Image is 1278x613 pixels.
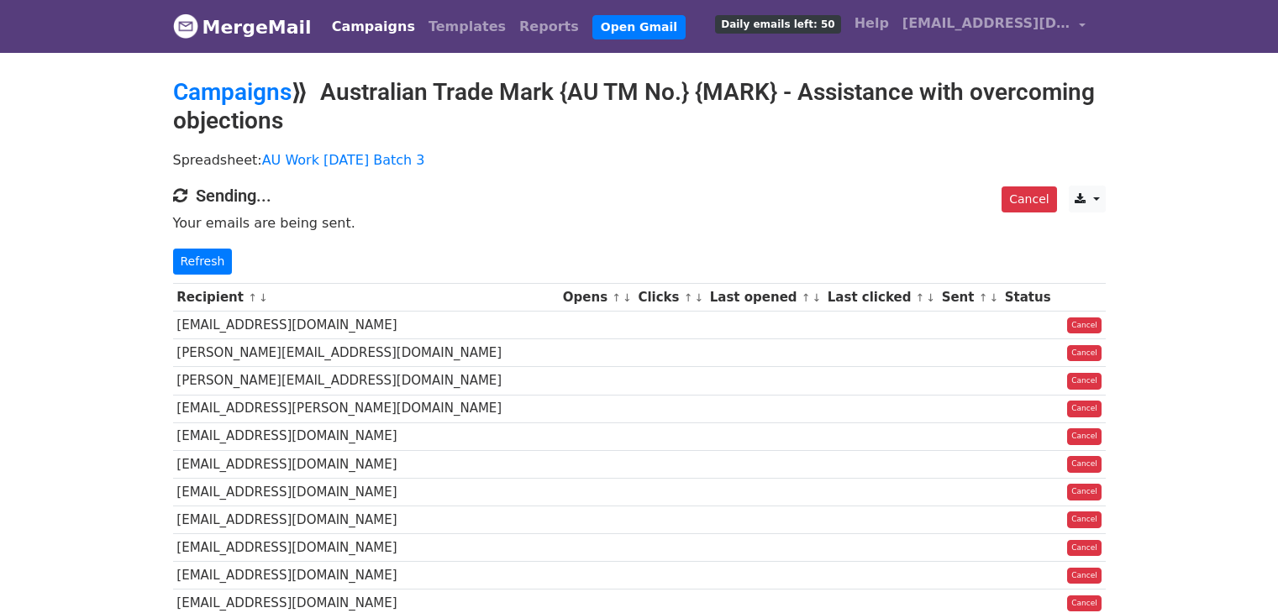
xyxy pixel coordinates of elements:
[592,15,686,39] a: Open Gmail
[848,7,896,40] a: Help
[694,291,703,304] a: ↓
[173,422,560,450] td: [EMAIL_ADDRESS][DOMAIN_NAME]
[813,291,822,304] a: ↓
[173,395,560,422] td: [EMAIL_ADDRESS][PERSON_NAME][DOMAIN_NAME]
[715,15,840,34] span: Daily emails left: 50
[173,367,560,395] td: [PERSON_NAME][EMAIL_ADDRESS][DOMAIN_NAME]
[173,506,560,533] td: [EMAIL_ADDRESS][DOMAIN_NAME]
[173,78,292,106] a: Campaigns
[262,152,425,168] a: AU Work [DATE] Batch 3
[173,151,1106,169] p: Spreadsheet:
[173,9,312,45] a: MergeMail
[896,7,1092,46] a: [EMAIL_ADDRESS][DOMAIN_NAME]
[513,10,586,44] a: Reports
[173,312,560,339] td: [EMAIL_ADDRESS][DOMAIN_NAME]
[1067,401,1102,417] a: Cancel
[173,478,560,506] td: [EMAIL_ADDRESS][DOMAIN_NAME]
[259,291,268,304] a: ↓
[1002,186,1056,212] a: Cancel
[173,13,198,39] img: MergeMail logo
[1067,428,1102,445] a: Cancel
[979,291,988,304] a: ↑
[916,291,925,304] a: ↑
[938,284,1001,312] th: Sent
[422,10,513,44] a: Templates
[802,291,811,304] a: ↑
[989,291,998,304] a: ↓
[1067,595,1102,612] a: Cancel
[1067,511,1102,528] a: Cancel
[1067,484,1102,500] a: Cancel
[173,186,1106,206] h4: Sending...
[173,534,560,562] td: [EMAIL_ADDRESS][DOMAIN_NAME]
[1067,456,1102,473] a: Cancel
[823,284,938,312] th: Last clicked
[684,291,693,304] a: ↑
[1067,345,1102,362] a: Cancel
[1067,317,1102,334] a: Cancel
[706,284,823,312] th: Last opened
[173,214,1106,232] p: Your emails are being sent.
[623,291,632,304] a: ↓
[1067,540,1102,557] a: Cancel
[634,284,706,312] th: Clicks
[173,249,233,275] a: Refresh
[325,10,422,44] a: Campaigns
[1001,284,1054,312] th: Status
[173,284,560,312] th: Recipient
[1067,568,1102,584] a: Cancel
[926,291,935,304] a: ↓
[1194,532,1278,613] iframe: Chat Widget
[902,13,1070,34] span: [EMAIL_ADDRESS][DOMAIN_NAME]
[1067,373,1102,390] a: Cancel
[173,450,560,478] td: [EMAIL_ADDRESS][DOMAIN_NAME]
[173,78,1106,134] h2: ⟫ Australian Trade Mark {AU TM No.} {MARK} - Assistance with overcoming objections
[612,291,621,304] a: ↑
[248,291,257,304] a: ↑
[708,7,847,40] a: Daily emails left: 50
[173,339,560,367] td: [PERSON_NAME][EMAIL_ADDRESS][DOMAIN_NAME]
[559,284,634,312] th: Opens
[173,562,560,589] td: [EMAIL_ADDRESS][DOMAIN_NAME]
